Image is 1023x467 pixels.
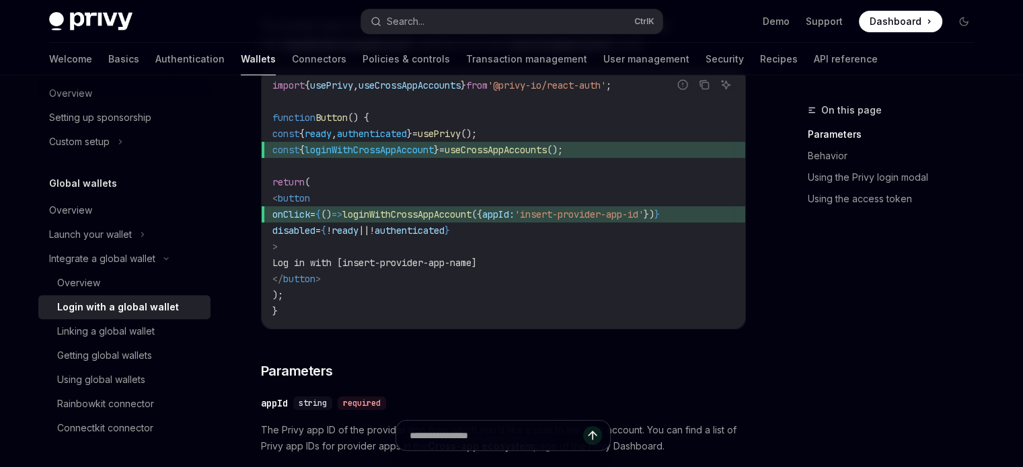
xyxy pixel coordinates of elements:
[358,224,369,237] span: ||
[299,398,327,409] span: string
[763,15,790,28] a: Demo
[547,144,563,156] span: ();
[418,128,461,140] span: usePrivy
[278,192,310,204] span: button
[310,208,315,220] span: =
[583,426,602,445] button: Send message
[806,15,843,28] a: Support
[332,224,358,237] span: ready
[644,208,654,220] span: })
[272,144,299,156] span: const
[49,175,117,192] h5: Global wallets
[434,144,439,156] span: }
[49,43,92,75] a: Welcome
[332,208,342,220] span: =>
[353,79,358,91] span: ,
[412,128,418,140] span: =
[808,124,985,145] a: Parameters
[272,305,278,317] span: }
[603,43,689,75] a: User management
[38,105,211,130] a: Setting up sponsorship
[108,43,139,75] a: Basics
[461,128,477,140] span: ();
[38,295,211,319] a: Login with a global wallet
[363,43,450,75] a: Policies & controls
[49,202,92,218] div: Overview
[49,110,151,126] div: Setting up sponsorship
[315,208,321,220] span: {
[321,224,326,237] span: {
[272,257,477,269] span: Log in with [insert-provider-app-name]
[272,79,305,91] span: import
[272,112,315,124] span: function
[310,79,353,91] span: usePrivy
[241,43,276,75] a: Wallets
[870,15,921,28] span: Dashboard
[407,128,412,140] span: }
[695,76,713,93] button: Copy the contents from the code block
[717,76,734,93] button: Ask AI
[387,13,424,30] div: Search...
[292,43,346,75] a: Connectors
[272,176,305,188] span: return
[808,167,985,188] a: Using the Privy login modal
[57,275,100,291] div: Overview
[326,224,332,237] span: !
[49,12,132,31] img: dark logo
[315,112,348,124] span: Button
[466,43,587,75] a: Transaction management
[338,396,386,410] div: required
[305,176,310,188] span: (
[706,43,744,75] a: Security
[348,112,369,124] span: () {
[38,271,211,295] a: Overview
[445,144,547,156] span: useCrossAppAccounts
[337,128,407,140] span: authenticated
[49,226,132,243] div: Launch your wallet
[49,251,155,267] div: Integrate a global wallet
[261,362,333,380] span: Parameters
[57,347,152,364] div: Getting global wallets
[488,79,606,91] span: '@privy-io/react-auth'
[445,224,450,237] span: }
[606,79,611,91] span: ;
[466,79,488,91] span: from
[38,368,211,392] a: Using global wallets
[332,128,337,140] span: ,
[272,289,283,301] span: );
[283,273,315,285] span: button
[953,11,975,32] button: Toggle dark mode
[859,11,942,32] a: Dashboard
[57,420,153,436] div: Connectkit connector
[760,43,798,75] a: Recipes
[272,192,278,204] span: <
[38,416,211,440] a: Connectkit connector
[461,79,466,91] span: }
[57,299,179,315] div: Login with a global wallet
[515,208,644,220] span: 'insert-provider-app-id'
[369,224,375,237] span: !
[634,16,654,27] span: Ctrl K
[38,392,211,416] a: Rainbowkit connector
[305,128,332,140] span: ready
[482,208,515,220] span: appId:
[315,224,321,237] span: =
[814,43,878,75] a: API reference
[358,79,461,91] span: useCrossAppAccounts
[439,144,445,156] span: =
[808,145,985,167] a: Behavior
[272,241,278,253] span: >
[272,128,299,140] span: const
[57,323,155,339] div: Linking a global wallet
[38,198,211,222] a: Overview
[305,144,434,156] span: loginWithCrossAppAccount
[305,79,310,91] span: {
[299,144,305,156] span: {
[375,224,445,237] span: authenticated
[38,319,211,343] a: Linking a global wallet
[654,208,660,220] span: }
[299,128,305,140] span: {
[342,208,471,220] span: loginWithCrossAppAccount
[272,273,283,285] span: </
[49,134,110,150] div: Custom setup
